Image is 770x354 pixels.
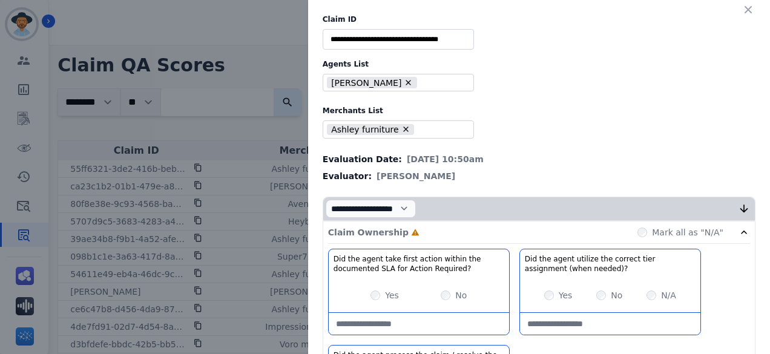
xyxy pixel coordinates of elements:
[323,106,755,116] label: Merchants List
[455,289,467,301] label: No
[404,78,413,87] button: Remove Britney White
[323,59,755,69] label: Agents List
[407,153,484,165] span: [DATE] 10:50am
[661,289,676,301] label: N/A
[525,254,696,274] h3: Did the agent utilize the correct tier assignment (when needed)?
[323,15,755,24] label: Claim ID
[326,122,466,137] ul: selected options
[377,170,455,182] span: [PERSON_NAME]
[323,153,755,165] div: Evaluation Date:
[385,289,399,301] label: Yes
[401,125,410,134] button: Remove Ashley furniture
[559,289,573,301] label: Yes
[323,170,755,182] div: Evaluator:
[334,254,504,274] h3: Did the agent take first action within the documented SLA for Action Required?
[611,289,622,301] label: No
[327,77,417,88] li: [PERSON_NAME]
[327,124,414,136] li: Ashley furniture
[652,226,723,238] label: Mark all as "N/A"
[326,76,466,90] ul: selected options
[328,226,409,238] p: Claim Ownership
